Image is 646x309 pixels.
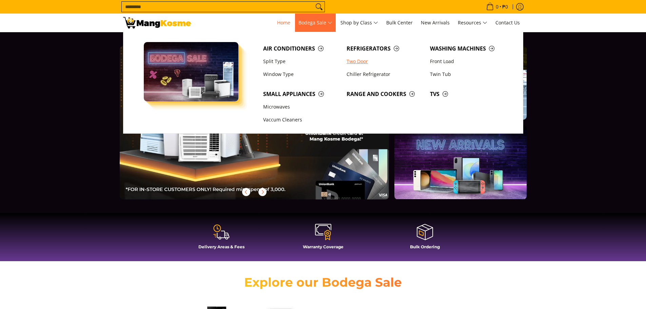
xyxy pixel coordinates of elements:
[277,19,290,26] span: Home
[263,44,340,53] span: Air Conditioners
[501,4,509,9] span: ₱0
[174,223,269,254] a: Delivery Areas & Fees
[430,44,507,53] span: Washing Machines
[484,3,510,11] span: •
[174,244,269,249] h4: Delivery Areas & Fees
[260,114,343,127] a: Vaccum Cleaners
[337,14,381,32] a: Shop by Class
[421,19,450,26] span: New Arrivals
[454,14,491,32] a: Resources
[458,19,487,27] span: Resources
[386,19,413,26] span: Bulk Center
[295,14,336,32] a: Bodega Sale
[255,185,270,199] button: Next
[347,90,423,98] span: Range and Cookers
[225,275,422,290] h2: Explore our Bodega Sale
[427,42,510,55] a: Washing Machines
[314,2,325,12] button: Search
[340,19,378,27] span: Shop by Class
[239,185,254,199] button: Previous
[260,55,343,68] a: Split Type
[417,14,453,32] a: New Arrivals
[276,244,371,249] h4: Warranty Coverage
[260,100,343,113] a: Microwaves
[383,14,416,32] a: Bulk Center
[123,17,191,28] img: Mang Kosme: Your Home Appliances Warehouse Sale Partner!
[276,223,371,254] a: Warranty Coverage
[343,68,427,81] a: Chiller Refrigerator
[347,44,423,53] span: Refrigerators
[274,14,294,32] a: Home
[427,88,510,100] a: TVs
[377,223,472,254] a: Bulk Ordering
[495,19,520,26] span: Contact Us
[198,14,523,32] nav: Main Menu
[263,90,340,98] span: Small Appliances
[492,14,523,32] a: Contact Us
[430,90,507,98] span: TVs
[377,244,472,249] h4: Bulk Ordering
[260,42,343,55] a: Air Conditioners
[343,55,427,68] a: Two Door
[343,88,427,100] a: Range and Cookers
[427,55,510,68] a: Front Load
[144,42,239,101] img: Bodega Sale
[260,88,343,100] a: Small Appliances
[298,19,332,27] span: Bodega Sale
[260,68,343,81] a: Window Type
[343,42,427,55] a: Refrigerators
[495,4,500,9] span: 0
[427,68,510,81] a: Twin Tub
